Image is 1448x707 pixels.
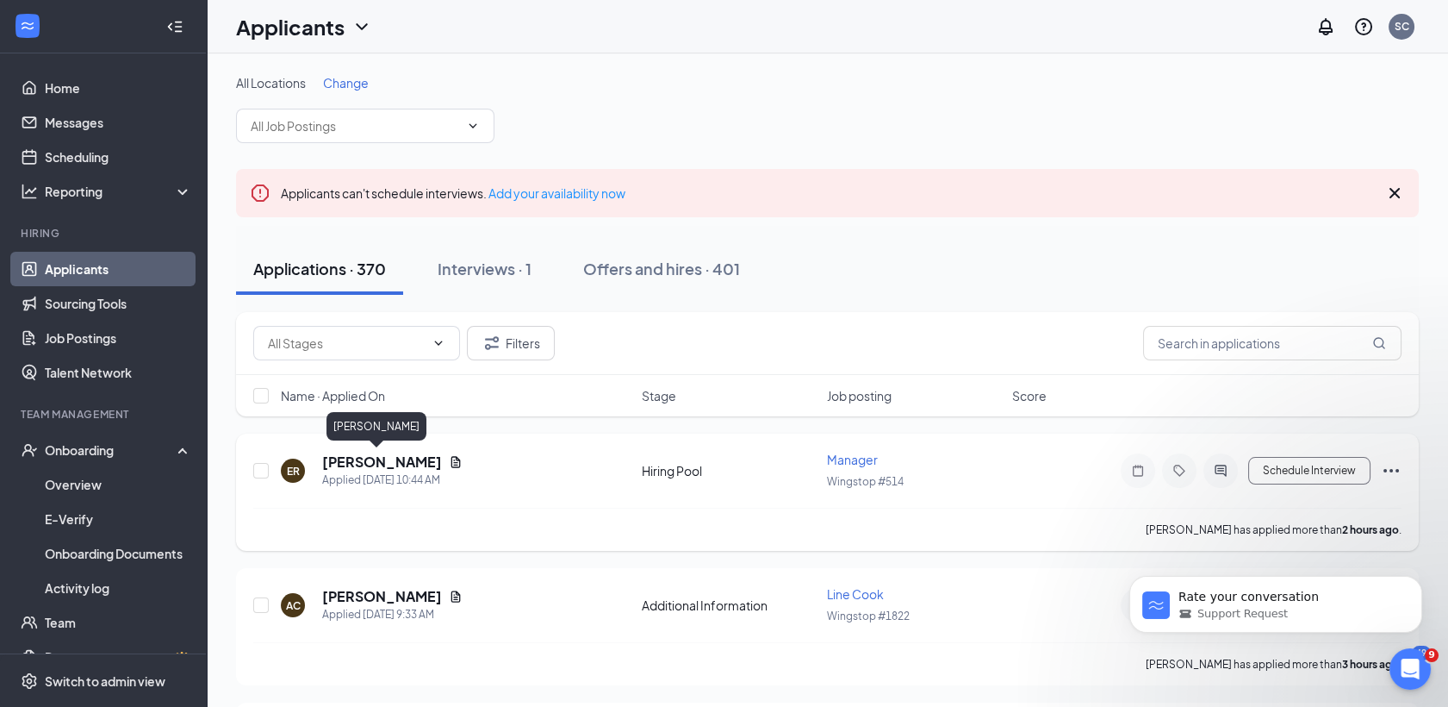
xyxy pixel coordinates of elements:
div: Additional Information [642,597,817,614]
span: Score [1012,387,1047,404]
svg: ChevronDown [432,336,445,350]
input: All Job Postings [251,116,459,135]
svg: WorkstreamLogo [19,17,36,34]
svg: Filter [482,333,502,353]
a: Talent Network [45,355,192,390]
div: Team Management [21,407,189,422]
svg: ActiveChat [1210,464,1231,478]
svg: Notifications [1315,16,1336,37]
a: Sourcing Tools [45,286,192,321]
div: Applications · 370 [253,258,386,279]
span: 9 [1425,648,1439,662]
b: 2 hours ago [1342,523,1399,536]
input: Search in applications [1143,326,1401,360]
svg: ChevronDown [466,119,480,133]
a: Home [45,71,192,105]
svg: Analysis [21,183,38,200]
a: Scheduling [45,140,192,174]
p: [PERSON_NAME] has applied more than . [1146,657,1401,672]
div: SC [1395,19,1409,34]
p: [PERSON_NAME] has applied more than . [1146,522,1401,537]
h5: [PERSON_NAME] [322,587,442,606]
a: Applicants [45,252,192,286]
div: ER [287,464,300,479]
a: Messages [45,105,192,140]
span: Line Cook [827,586,884,602]
div: Reporting [45,183,193,200]
div: Onboarding [45,441,177,459]
a: Onboarding Documents [45,536,192,571]
span: Applicants can't schedule interviews. [281,185,625,201]
span: Change [323,75,369,91]
h5: [PERSON_NAME] [322,453,442,472]
div: Hiring Pool [642,462,817,479]
input: All Stages [268,334,425,353]
svg: Error [250,183,270,203]
b: 3 hours ago [1342,658,1399,671]
svg: Settings [21,673,38,690]
a: E-Verify [45,502,192,536]
a: Add your availability now [488,185,625,201]
span: Manager [827,452,878,467]
span: Stage [642,387,676,404]
svg: Ellipses [1381,460,1401,481]
svg: Cross [1384,183,1405,203]
div: Offers and hires · 401 [583,258,740,279]
span: Wingstop #1822 [827,610,910,623]
button: Schedule Interview [1248,457,1370,485]
svg: Document [449,590,463,604]
a: Team [45,605,192,640]
iframe: Intercom notifications message [1103,540,1448,660]
span: Job posting [827,387,892,404]
button: Filter Filters [467,326,555,360]
span: Name · Applied On [281,387,385,404]
svg: Collapse [166,18,183,35]
div: Interviews · 1 [438,258,531,279]
a: DocumentsCrown [45,640,192,674]
div: Switch to admin view [45,673,165,690]
svg: Document [449,455,463,469]
h1: Applicants [236,12,345,41]
svg: QuestionInfo [1353,16,1374,37]
div: Hiring [21,226,189,241]
svg: MagnifyingGlass [1372,336,1386,350]
a: Activity log [45,571,192,605]
span: All Locations [236,75,306,91]
svg: Tag [1169,464,1190,478]
a: Job Postings [45,321,192,355]
a: Overview [45,467,192,502]
div: Applied [DATE] 9:33 AM [322,606,463,623]
svg: ChevronDown [351,16,372,37]
div: [PERSON_NAME] [326,412,426,441]
span: Wingstop #514 [827,475,904,488]
div: AC [286,598,301,613]
div: Applied [DATE] 10:44 AM [322,472,463,489]
iframe: Intercom live chat [1389,648,1431,690]
svg: UserCheck [21,441,38,459]
svg: Note [1128,464,1148,478]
